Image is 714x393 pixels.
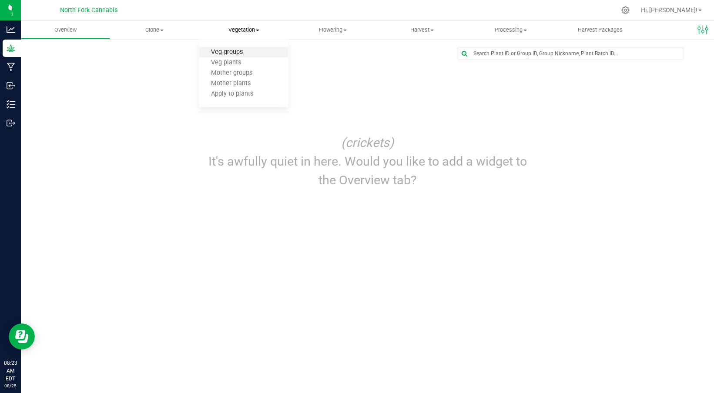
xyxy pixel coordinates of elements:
inline-svg: Inbound [7,81,15,90]
a: Harvest Packages [556,21,645,39]
span: Overview [43,26,88,34]
span: Veg plants [199,59,253,67]
input: Search Plant ID or Group ID, Group Nickname, Plant Batch ID... [458,47,683,60]
a: Clone [110,21,199,39]
inline-svg: Outbound [7,119,15,127]
span: Harvest Packages [566,26,634,34]
p: 08/25 [4,383,17,389]
span: Mother groups [199,70,264,77]
span: Veg groups [199,49,255,56]
inline-svg: Analytics [7,25,15,34]
span: Harvest [378,26,466,34]
a: Processing [466,21,556,39]
span: Processing [467,26,555,34]
span: Vegetation [199,26,288,34]
inline-svg: Manufacturing [7,63,15,71]
inline-svg: Inventory [7,100,15,109]
span: North Fork Cannabis [60,7,117,14]
span: Hi, [PERSON_NAME]! [641,7,697,13]
p: 08:23 AM EDT [4,359,17,383]
span: Apply to plants [199,90,265,98]
iframe: Resource center [9,323,35,350]
inline-svg: Grow [7,44,15,53]
i: (crickets) [341,135,394,150]
div: Manage settings [620,6,631,14]
a: Flowering [288,21,377,39]
p: It's awfully quiet in here. Would you like to add a widget to the Overview tab? [206,152,529,190]
a: Overview [21,21,110,39]
span: Mother plants [199,80,262,87]
a: Vegetation Veg groups Veg plants Mother groups Mother plants Apply to plants [199,21,288,39]
a: Harvest [377,21,466,39]
span: Clone [111,26,199,34]
span: Flowering [288,26,377,34]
